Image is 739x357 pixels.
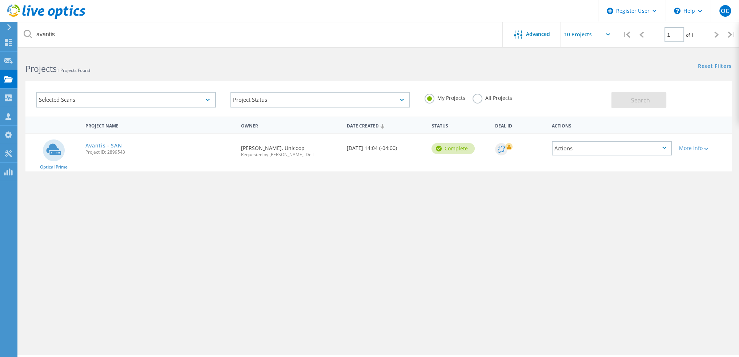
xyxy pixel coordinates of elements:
b: Projects [25,63,57,74]
div: Actions [548,118,675,132]
div: [PERSON_NAME], Unicoop [237,134,343,164]
div: | [724,22,739,48]
div: Deal Id [491,118,548,132]
div: Actions [552,141,672,155]
span: 1 Projects Found [57,67,90,73]
div: Status [428,118,491,132]
a: Live Optics Dashboard [7,15,85,20]
span: Search [631,96,650,104]
span: Project ID: 2899543 [85,150,233,154]
div: Complete [431,143,475,154]
div: Selected Scans [36,92,216,107]
button: Search [611,92,666,108]
div: Date Created [343,118,428,132]
a: Avantis - SAN [85,143,122,148]
div: | [619,22,634,48]
label: All Projects [473,94,512,101]
span: of 1 [686,32,694,38]
div: Project Status [230,92,410,107]
label: My Projects [425,94,465,101]
span: OC [721,8,729,14]
div: More Info [679,146,728,151]
span: Requested by [PERSON_NAME], Dell [241,153,340,157]
div: [DATE] 14:04 (-04:00) [343,134,428,158]
a: Reset Filters [698,64,732,70]
span: Advanced [526,32,550,37]
svg: \n [674,8,680,14]
div: Owner [237,118,343,132]
input: Search projects by name, owner, ID, company, etc [18,22,503,47]
div: Project Name [82,118,237,132]
span: Optical Prime [40,165,68,169]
